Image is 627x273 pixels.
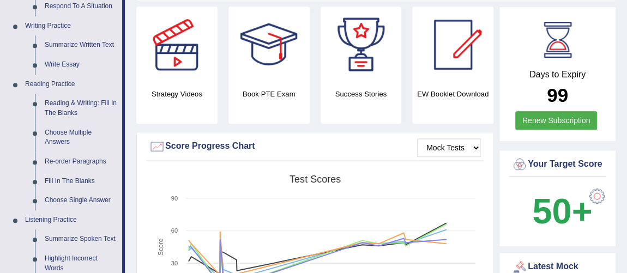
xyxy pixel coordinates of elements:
a: Reading & Writing: Fill In The Blanks [40,94,122,123]
a: Summarize Written Text [40,35,122,55]
a: Choose Single Answer [40,191,122,210]
a: Renew Subscription [515,111,598,130]
tspan: Score [157,238,165,256]
a: Reading Practice [20,75,122,94]
h4: Success Stories [321,88,402,100]
h4: Book PTE Exam [228,88,310,100]
a: Re-order Paragraphs [40,152,122,172]
a: Listening Practice [20,210,122,230]
h4: Strategy Videos [136,88,218,100]
a: Writing Practice [20,16,122,36]
div: Score Progress Chart [149,138,481,155]
a: Choose Multiple Answers [40,123,122,152]
text: 30 [171,260,178,266]
tspan: Test scores [290,174,341,185]
text: 60 [171,227,178,234]
text: 90 [171,195,178,202]
a: Write Essay [40,55,122,75]
div: Your Target Score [511,156,604,173]
a: Summarize Spoken Text [40,229,122,249]
b: 99 [547,84,568,106]
a: Fill In The Blanks [40,172,122,191]
b: 50+ [532,191,592,231]
h4: Days to Expiry [511,70,604,80]
h4: EW Booklet Download [412,88,493,100]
